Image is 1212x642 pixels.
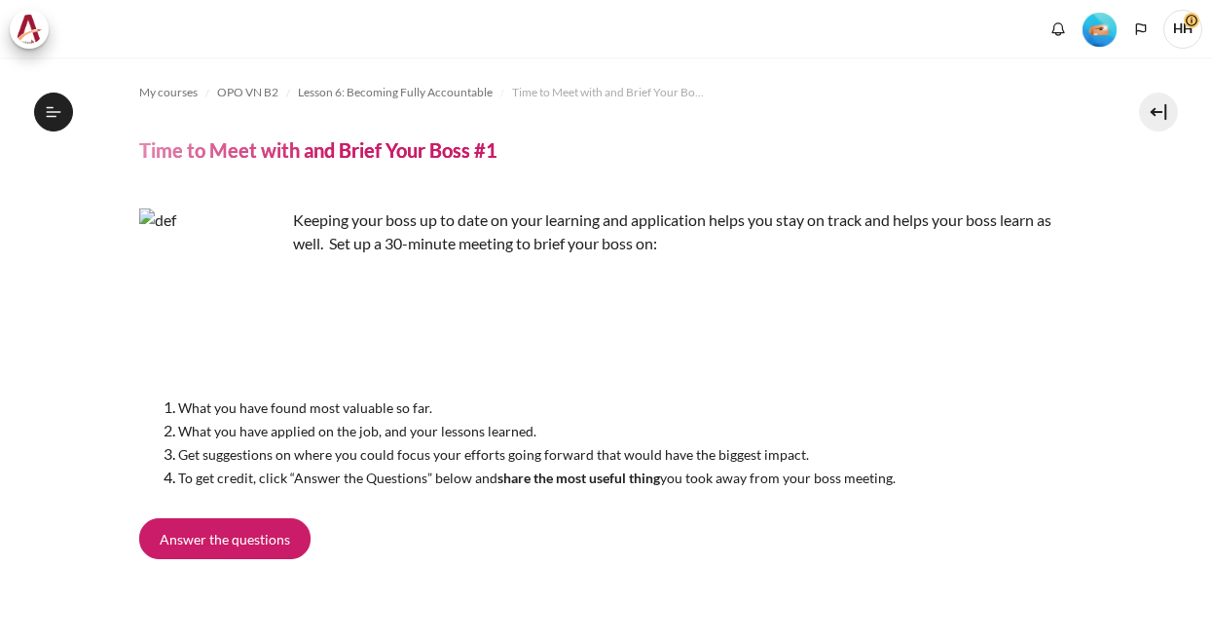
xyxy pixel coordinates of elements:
img: def [139,208,285,355]
span: Time to Meet with and Brief Your Boss #1 [512,84,707,101]
span: OPO VN B2 [217,84,278,101]
span: What you have found most valuable so far. [178,399,432,416]
span: Lesson 6: Becoming Fully Accountable [298,84,493,101]
span: What you have applied on the job, and your lessons learned. [178,423,536,439]
button: Languages [1126,15,1156,44]
img: Level #2 [1083,13,1117,47]
img: Architeck [16,15,43,44]
a: User menu [1163,10,1202,49]
div: Show notification window with no new notifications [1044,15,1073,44]
span: My courses [139,84,198,101]
a: Time to Meet with and Brief Your Boss #1 [512,81,707,104]
span: Answer the questions [160,529,290,549]
a: OPO VN B2 [217,81,278,104]
a: My courses [139,81,198,104]
h4: Time to Meet with and Brief Your Boss #1 [139,137,497,163]
span: To get credit, click “Answer the Questions” below and you took away from your boss meeting. [178,470,896,486]
a: Level #2 [1075,11,1124,47]
div: Level #2 [1083,11,1117,47]
div: Keeping your boss up to date on your learning and application helps you stay on track and helps y... [139,208,1074,489]
a: Lesson 6: Becoming Fully Accountable [298,81,493,104]
nav: Navigation bar [139,77,1074,108]
a: Architeck Architeck [10,10,58,49]
a: Answer the questions [139,518,311,559]
span: Get suggestions on where you could focus your efforts going forward that would have the biggest i... [178,446,809,463]
span: HH [1163,10,1202,49]
strong: share the most useful thing [497,470,660,486]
